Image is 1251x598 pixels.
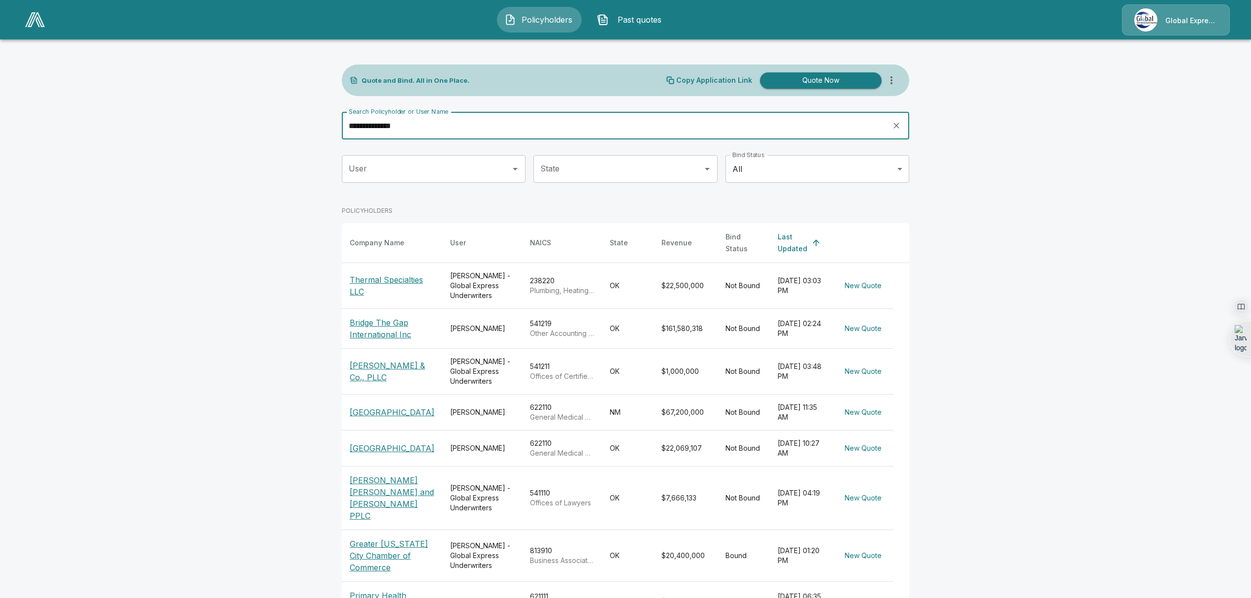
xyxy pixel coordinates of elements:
label: Bind Status [732,151,764,159]
td: [DATE] 02:24 PM [770,309,833,349]
p: [GEOGRAPHIC_DATA] [350,406,434,418]
td: [DATE] 01:20 PM [770,530,833,582]
button: Quote Now [760,72,882,89]
p: Copy Application Link [676,77,752,84]
a: Agency IconGlobal Express Underwriters [1122,4,1230,35]
p: Global Express Underwriters [1165,16,1218,26]
div: [PERSON_NAME] [450,324,514,333]
button: more [882,70,901,90]
label: Search Policyholder or User Name [349,107,448,116]
td: Not Bound [718,309,770,349]
button: New Quote [841,277,886,295]
button: Open [508,162,522,176]
div: Company Name [350,237,404,249]
span: Past quotes [613,14,667,26]
button: clear search [889,118,904,133]
div: Last Updated [778,231,807,255]
p: Bridge The Gap International Inc [350,317,434,340]
p: [PERSON_NAME] & Co., PLLC [350,360,434,383]
div: 622110 [530,438,594,458]
div: [PERSON_NAME] - Global Express Underwriters [450,483,514,513]
button: New Quote [841,363,886,381]
td: OK [602,263,654,309]
div: 541219 [530,319,594,338]
div: NAICS [530,237,551,249]
p: POLICYHOLDERS [342,206,393,215]
td: Not Bound [718,395,770,431]
div: [PERSON_NAME] - Global Express Underwriters [450,541,514,570]
div: [PERSON_NAME] - Global Express Underwriters [450,271,514,300]
button: New Quote [841,547,886,565]
p: Offices of Lawyers [530,498,594,508]
td: [DATE] 03:03 PM [770,263,833,309]
p: Business Associations [530,556,594,565]
td: $7,666,133 [654,466,718,530]
button: New Quote [841,320,886,338]
p: Thermal Specialties LLC [350,274,434,298]
td: OK [602,431,654,466]
td: Not Bound [718,263,770,309]
button: Policyholders IconPolicyholders [497,7,582,33]
div: 622110 [530,402,594,422]
p: [GEOGRAPHIC_DATA] [350,442,434,454]
span: Policyholders [520,14,574,26]
td: [DATE] 11:35 AM [770,395,833,431]
td: $161,580,318 [654,309,718,349]
td: $1,000,000 [654,349,718,395]
td: $67,200,000 [654,395,718,431]
p: [PERSON_NAME] [PERSON_NAME] and [PERSON_NAME] PPLC [350,474,434,522]
img: Past quotes Icon [597,14,609,26]
td: [DATE] 04:19 PM [770,466,833,530]
div: Revenue [661,237,692,249]
button: Open [700,162,714,176]
div: 238220 [530,276,594,296]
div: User [450,237,466,249]
p: Plumbing, Heating, and Air-Conditioning Contractors [530,286,594,296]
td: [DATE] 03:48 PM [770,349,833,395]
div: 541110 [530,488,594,508]
td: Not Bound [718,349,770,395]
div: [PERSON_NAME] [450,407,514,417]
div: State [610,237,628,249]
button: New Quote [841,439,886,458]
td: $20,400,000 [654,530,718,582]
td: [DATE] 10:27 AM [770,431,833,466]
div: 541211 [530,362,594,381]
div: [PERSON_NAME] [450,443,514,453]
img: AA Logo [25,12,45,27]
p: Offices of Certified Public Accountants [530,371,594,381]
td: OK [602,530,654,582]
button: Past quotes IconPast quotes [590,7,674,33]
td: OK [602,349,654,395]
th: Bind Status [718,223,770,263]
div: [PERSON_NAME] - Global Express Underwriters [450,357,514,386]
img: Agency Icon [1134,8,1157,32]
div: All [725,155,909,183]
td: OK [602,466,654,530]
img: Policyholders Icon [504,14,516,26]
td: NM [602,395,654,431]
td: Not Bound [718,466,770,530]
p: General Medical and Surgical Hospitals [530,448,594,458]
td: $22,069,107 [654,431,718,466]
td: Bound [718,530,770,582]
td: OK [602,309,654,349]
td: Not Bound [718,431,770,466]
a: Quote Now [756,72,882,89]
p: Other Accounting Services [530,329,594,338]
iframe: Chat Widget [1202,551,1251,598]
p: Greater [US_STATE] City Chamber of Commerce [350,538,434,573]
div: 813910 [530,546,594,565]
p: General Medical and Surgical Hospitals [530,412,594,422]
button: New Quote [841,403,886,422]
td: $22,500,000 [654,263,718,309]
p: Quote and Bind. All in One Place. [362,77,469,84]
button: New Quote [841,489,886,507]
